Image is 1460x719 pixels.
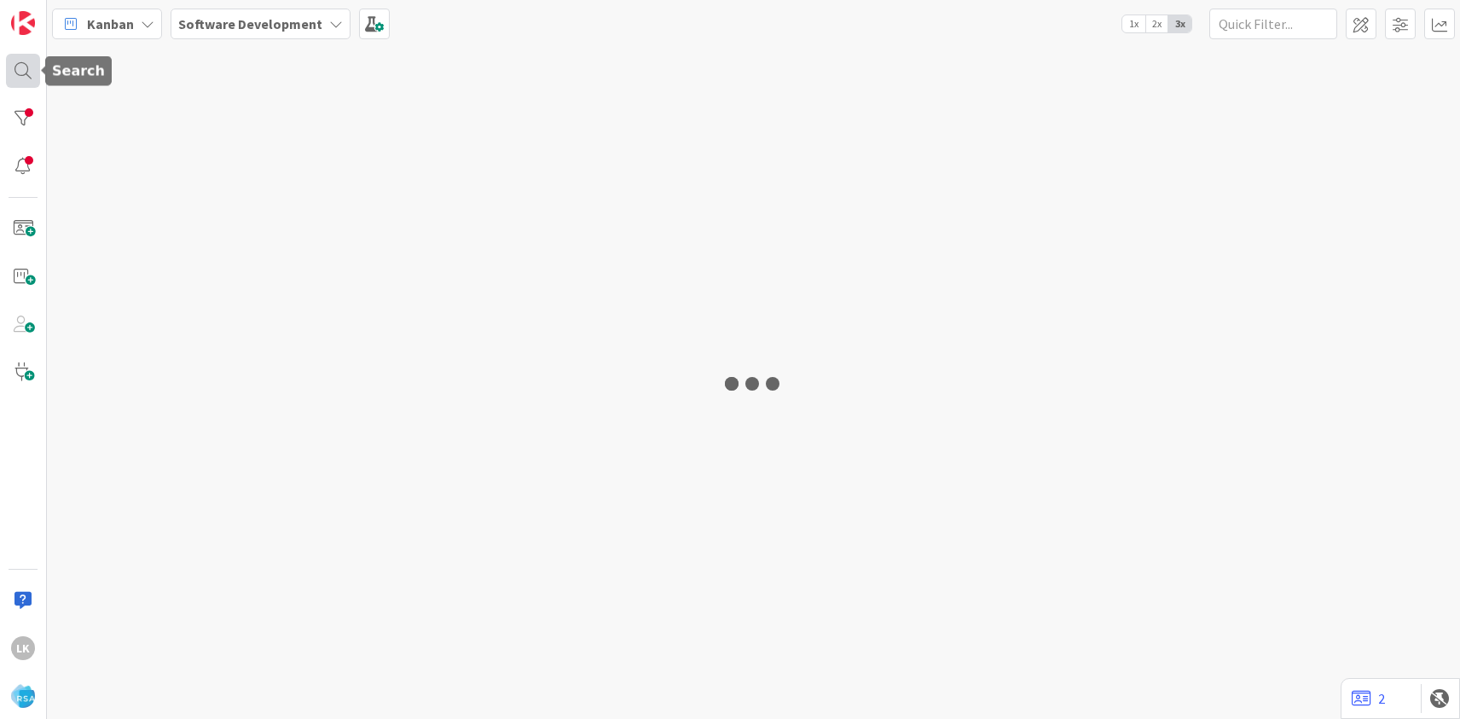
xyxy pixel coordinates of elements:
div: Lk [11,636,35,660]
h5: Search [52,63,105,79]
span: 3x [1168,15,1191,32]
img: Visit kanbanzone.com [11,11,35,35]
input: Quick Filter... [1209,9,1337,39]
img: avatar [11,684,35,708]
span: Kanban [87,14,134,34]
b: Software Development [178,15,322,32]
span: 2x [1145,15,1168,32]
a: 2 [1352,688,1385,709]
span: 1x [1122,15,1145,32]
